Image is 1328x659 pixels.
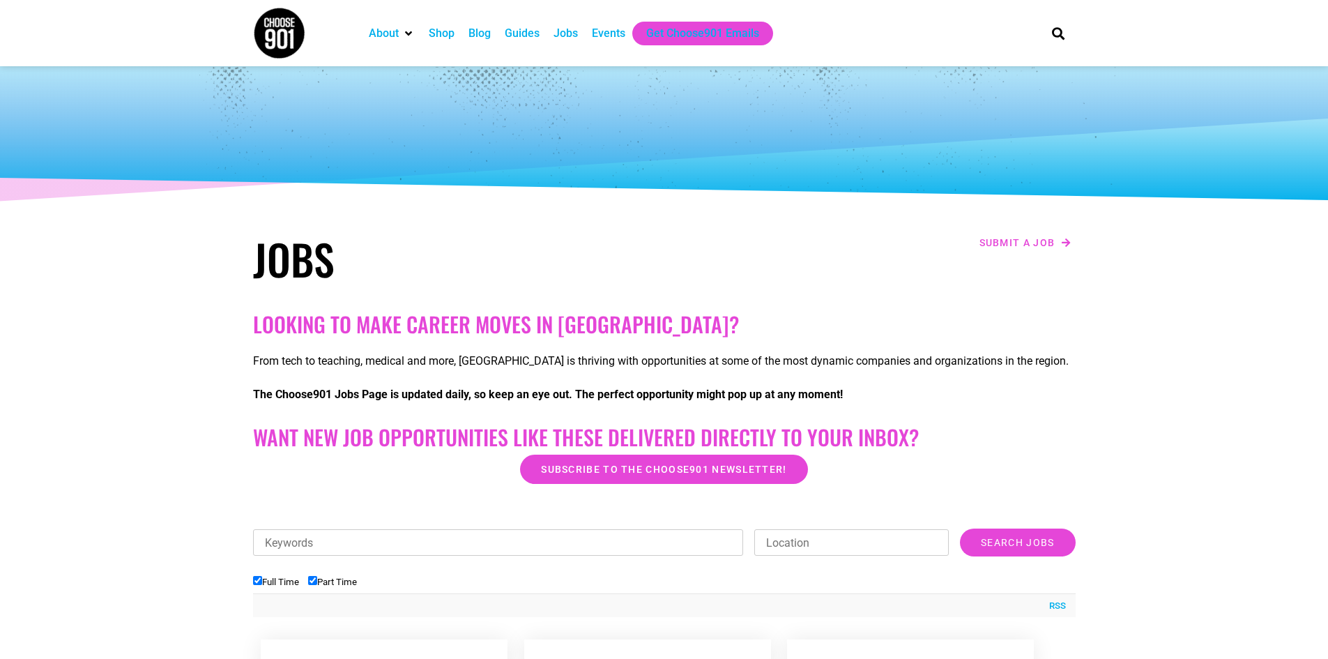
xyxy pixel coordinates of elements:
[369,25,399,42] a: About
[253,388,843,401] strong: The Choose901 Jobs Page is updated daily, so keep an eye out. The perfect opportunity might pop u...
[505,25,540,42] a: Guides
[468,25,491,42] a: Blog
[1042,599,1066,613] a: RSS
[253,577,299,587] label: Full Time
[960,529,1075,556] input: Search Jobs
[975,234,1076,252] a: Submit a job
[308,577,357,587] label: Part Time
[362,22,422,45] div: About
[253,234,657,284] h1: Jobs
[646,25,759,42] a: Get Choose901 Emails
[554,25,578,42] a: Jobs
[592,25,625,42] a: Events
[1046,22,1069,45] div: Search
[979,238,1055,248] span: Submit a job
[308,576,317,585] input: Part Time
[520,455,807,484] a: Subscribe to the Choose901 newsletter!
[429,25,455,42] a: Shop
[253,312,1076,337] h2: Looking to make career moves in [GEOGRAPHIC_DATA]?
[253,425,1076,450] h2: Want New Job Opportunities like these Delivered Directly to your Inbox?
[541,464,786,474] span: Subscribe to the Choose901 newsletter!
[253,576,262,585] input: Full Time
[253,353,1076,370] p: From tech to teaching, medical and more, [GEOGRAPHIC_DATA] is thriving with opportunities at some...
[754,529,949,556] input: Location
[253,529,744,556] input: Keywords
[362,22,1028,45] nav: Main nav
